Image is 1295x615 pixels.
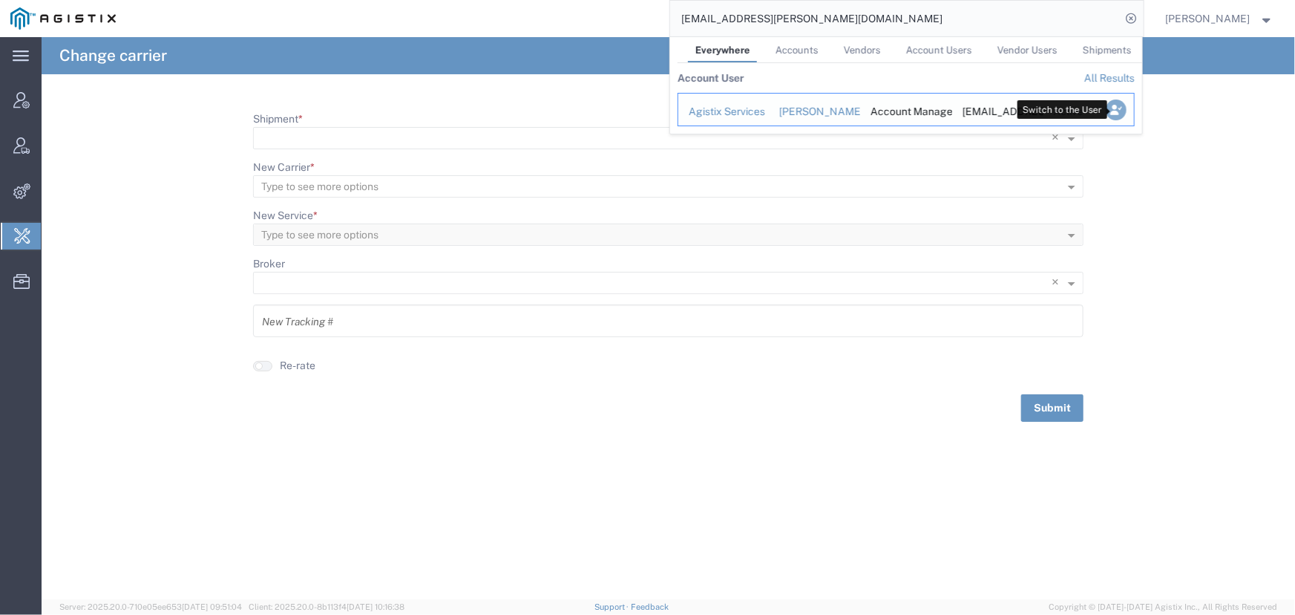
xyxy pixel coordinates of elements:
span: Vendor Users [997,45,1058,56]
div: Agistix Services [689,104,758,120]
button: [PERSON_NAME] [1165,10,1275,27]
button: Submit [1021,394,1083,422]
span: Clear all [1052,127,1064,149]
label: New Carrier [253,160,315,175]
label: Re-rate [280,358,315,374]
div: offline_notifications+abbott@agistix.com [962,104,1032,120]
img: logo [10,7,116,30]
span: [DATE] 09:51:04 [182,602,242,611]
div: Active [1053,104,1087,120]
span: Jenneffer Jahraus [1166,10,1250,27]
a: View all account users found by criterion [1084,72,1135,84]
table: Search Results [678,63,1142,134]
span: Clear all [1052,272,1064,294]
span: Server: 2025.20.0-710e05ee653 [59,602,242,611]
input: Search for shipment number, reference number [670,1,1121,36]
div: Account Manager [871,104,941,120]
span: Everywhere [695,45,750,56]
th: Account User [678,63,744,93]
span: Account Users [906,45,972,56]
span: Accounts [776,45,819,56]
label: New Service [253,208,318,224]
span: Shipments [1083,45,1132,56]
span: [DATE] 10:16:38 [347,602,404,611]
label: Shipment [253,111,303,127]
h4: Change carrier [59,37,167,74]
span: Client: 2025.20.0-8b113f4 [249,602,404,611]
a: Support [594,602,632,611]
a: Feedback [631,602,669,611]
span: Vendors [844,45,881,56]
span: Copyright © [DATE]-[DATE] Agistix Inc., All Rights Reserved [1049,601,1277,614]
div: Abbott Molecular [779,104,850,120]
label: Broker [253,256,285,272]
